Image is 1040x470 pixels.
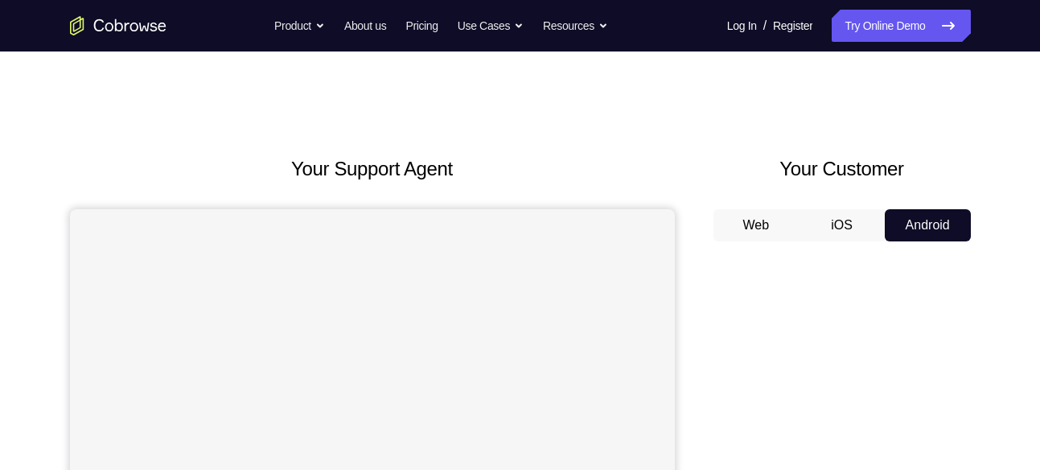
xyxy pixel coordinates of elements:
button: Resources [543,10,608,42]
h2: Your Support Agent [70,155,675,183]
a: Go to the home page [70,16,166,35]
span: / [763,16,767,35]
button: iOS [799,209,885,241]
button: Product [274,10,325,42]
a: About us [344,10,386,42]
button: Web [713,209,800,241]
button: Use Cases [458,10,524,42]
a: Register [773,10,812,42]
button: Android [885,209,971,241]
h2: Your Customer [713,155,971,183]
a: Try Online Demo [832,10,970,42]
a: Pricing [405,10,438,42]
a: Log In [727,10,757,42]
